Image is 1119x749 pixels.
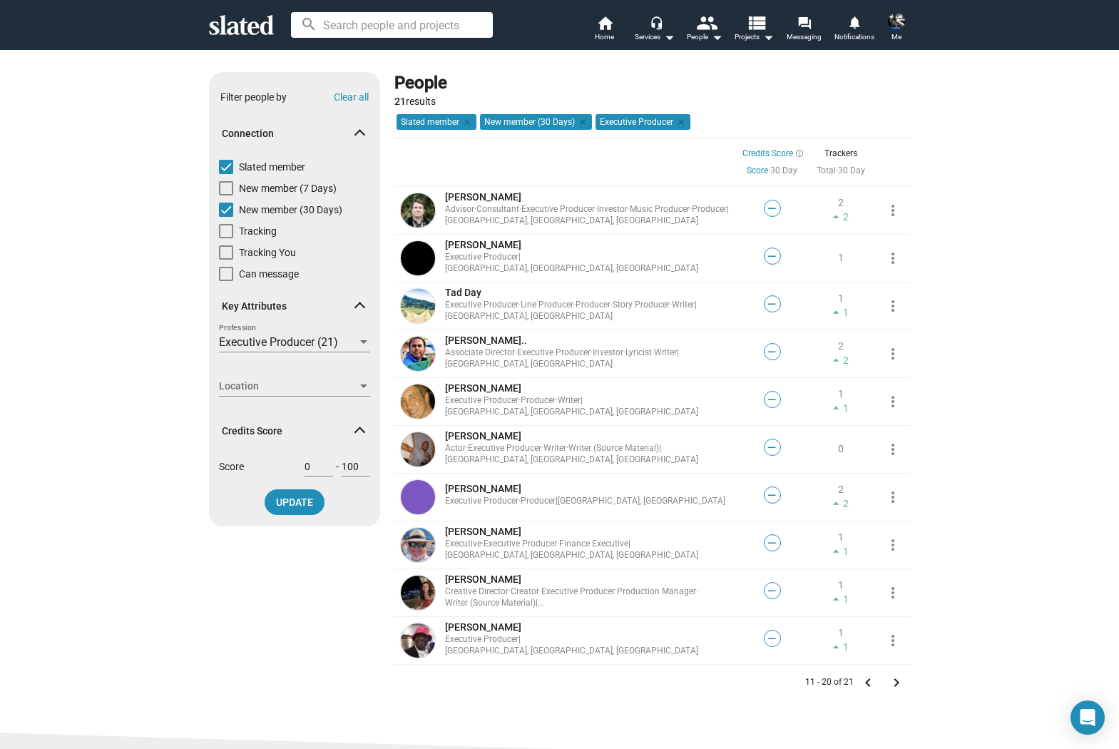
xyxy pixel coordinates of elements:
span: 2 [838,197,844,208]
span: Notifications [834,29,874,46]
a: 30 Day [770,165,797,175]
mat-icon: more_vert [884,441,901,458]
span: Writer (Source Material) [445,598,536,608]
span: Producer [692,204,727,214]
a: Home [580,14,630,46]
span: 2 [838,340,844,352]
span: 1 [810,544,872,559]
mat-icon: arrow_drop_up [829,592,843,606]
mat-icon: arrow_drop_down [760,29,777,46]
span: 2 [810,210,872,224]
mat-icon: clear [673,116,686,128]
span: Executive · [445,539,484,549]
a: 1 [838,252,844,263]
span: | [628,539,630,549]
div: Credits Score [209,457,380,523]
span: | [556,496,558,506]
span: Credits Score [742,148,793,158]
a: Vanesa Gjolaj [398,573,438,613]
span: [PERSON_NAME] [445,191,521,203]
span: 1 [838,531,844,543]
a: — [764,494,781,506]
a: Score [747,165,768,175]
span: Investor · [597,204,630,214]
button: Clear all [334,91,369,103]
span: Writer [558,395,581,405]
span: Creative Director · [445,586,511,596]
span: · [817,165,838,175]
span: Executive Producer · [521,204,597,214]
a: Messaging [780,14,829,46]
span: [PERSON_NAME] [445,382,521,394]
span: Key Attributes [222,300,356,313]
span: | [518,252,521,262]
a: [PERSON_NAME]Creative Director·Creator·Executive Producer·Production Manager·Writer (Source Mater... [445,573,735,609]
span: Producer [521,496,556,506]
span: Consultant · [476,204,521,214]
a: — [764,542,781,554]
span: Home [595,29,614,46]
a: 30 Day [838,165,865,175]
a: [PERSON_NAME]..Associate Director·Executive Producer·Investor·Lyricist·Writer|[GEOGRAPHIC_DATA], ... [445,334,735,370]
mat-icon: arrow_drop_down [708,29,725,46]
span: Production Manager · [617,586,698,596]
mat-icon: arrow_drop_up [829,305,843,320]
span: [GEOGRAPHIC_DATA], [GEOGRAPHIC_DATA] [445,359,613,369]
mat-expansion-panel-header: Credits Score [209,408,380,454]
mat-icon: headset_mic [650,16,663,29]
div: People [394,72,447,95]
mat-icon: notifications [847,15,861,29]
img: Jorge Rosero [401,480,435,514]
span: 2 [810,353,872,367]
span: | [677,347,679,357]
span: Executive Producer [445,634,518,644]
a: Jayson Thompson [398,429,438,469]
img: Jeff Cryder [401,528,435,562]
a: Jeff Cryder [398,525,438,565]
span: Executive Producer · [484,539,559,549]
span: results [394,96,436,107]
span: 1 [838,627,844,638]
a: Michael Reeves [398,621,438,661]
span: | [727,204,729,214]
span: 1 [810,305,872,320]
button: Sean SkeltonMe [879,10,914,47]
span: Tracking You [239,245,296,260]
mat-chip: Slated member [397,114,476,130]
span: Executive Producer · [541,586,617,596]
span: | [695,300,697,310]
span: [GEOGRAPHIC_DATA], [GEOGRAPHIC_DATA], [GEOGRAPHIC_DATA] [445,407,698,417]
img: Brian E... [401,193,435,228]
mat-icon: arrow_drop_up [829,640,843,654]
button: Services [630,14,680,46]
a: — [764,399,781,410]
mat-icon: arrow_drop_up [829,401,843,415]
a: — [764,303,781,315]
a: Paul Thompson [398,382,438,422]
span: Line Producer · [521,300,576,310]
span: Connection [222,127,356,141]
span: Projects [735,29,774,46]
a: — [764,351,781,362]
a: — [764,447,781,458]
span: Trackers [824,148,857,158]
span: Location [219,379,357,394]
button: Previous Page [854,668,882,697]
span: 11 - 20 of 21 [805,677,854,688]
span: Messaging [787,29,822,46]
span: 2 [810,496,872,511]
button: Next Page [882,668,911,697]
span: | [536,598,538,608]
mat-icon: arrow_drop_up [829,353,843,367]
button: Projects [730,14,780,46]
a: 22 [810,340,872,367]
span: Actor · [445,443,468,453]
mat-icon: more_vert [884,393,901,410]
mat-icon: more_vert [884,202,901,219]
span: Producer · [576,300,613,310]
mat-icon: clear [575,116,588,128]
span: [GEOGRAPHIC_DATA], [GEOGRAPHIC_DATA], [GEOGRAPHIC_DATA] [445,646,698,656]
a: — [764,638,781,649]
span: Me [891,29,901,46]
span: 1 [838,388,844,399]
